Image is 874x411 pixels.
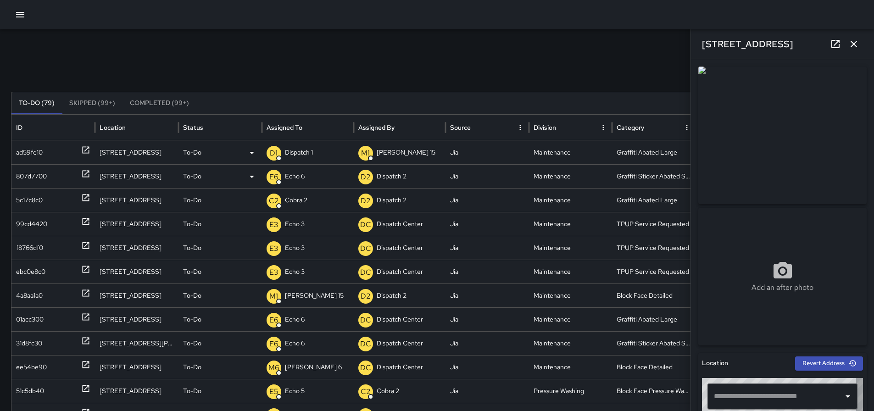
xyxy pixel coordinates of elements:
p: Dispatch Center [377,355,423,379]
div: 2270 Broadway [95,188,178,212]
p: [PERSON_NAME] 15 [285,284,344,307]
div: 4a8aa1a0 [16,284,43,307]
p: Echo 5 [285,379,305,403]
div: ID [16,123,22,132]
p: M6 [268,362,279,373]
div: Jia [445,236,529,260]
button: Completed (99+) [122,92,196,114]
p: Cobra 2 [377,379,399,403]
button: To-Do (79) [11,92,62,114]
div: 51c5db40 [16,379,44,403]
div: Jia [445,212,529,236]
div: TPUP Service Requested [612,260,696,283]
div: Jia [445,188,529,212]
div: Block Face Detailed [612,355,696,379]
div: 1408 Webster Street [95,331,178,355]
p: To-Do [183,284,201,307]
p: Dispatch Center [377,236,423,260]
p: Dispatch 2 [377,284,406,307]
button: Source column menu [514,121,527,134]
div: ad59fe10 [16,141,43,164]
p: E6 [269,172,278,183]
p: E3 [269,267,278,278]
div: ebc0e8c0 [16,260,45,283]
div: 331 17th Street [95,283,178,307]
div: 2145 Broadway [95,236,178,260]
p: E6 [269,315,278,326]
div: 31d8fc30 [16,332,42,355]
button: Skipped (99+) [62,92,122,114]
div: Jia [445,331,529,355]
p: To-Do [183,212,201,236]
div: Assigned To [267,123,302,132]
div: ee54be90 [16,355,47,379]
p: Echo 3 [285,260,305,283]
p: E5 [269,386,278,397]
p: [PERSON_NAME] 6 [285,355,342,379]
p: Dispatch 2 [377,189,406,212]
div: Block Face Pressure Washed [612,379,696,403]
div: TPUP Service Requested [612,236,696,260]
p: DC [360,315,371,326]
div: 410 21st Street [95,260,178,283]
p: D2 [361,172,371,183]
div: 1200 Broadway [95,379,178,403]
div: Maintenance [529,260,612,283]
div: Maintenance [529,164,612,188]
p: E3 [269,219,278,230]
p: Echo 6 [285,308,305,331]
div: Category [617,123,644,132]
div: f8766df0 [16,236,43,260]
div: Maintenance [529,331,612,355]
div: Graffiti Abated Large [612,140,696,164]
div: Jia [445,379,529,403]
div: Graffiti Abated Large [612,188,696,212]
div: Block Face Detailed [612,283,696,307]
div: Jia [445,260,529,283]
button: Division column menu [597,121,610,134]
div: Maintenance [529,212,612,236]
div: Assigned By [358,123,395,132]
div: Location [100,123,126,132]
div: 807d7700 [16,165,47,188]
p: C2 [361,386,371,397]
p: Echo 6 [285,165,305,188]
p: Echo 6 [285,332,305,355]
p: D2 [361,195,371,206]
div: 99cd4420 [16,212,47,236]
div: Status [183,123,203,132]
div: Pressure Washing [529,379,612,403]
p: To-Do [183,260,201,283]
p: Dispatch Center [377,212,423,236]
p: Dispatch 1 [285,141,313,164]
p: To-Do [183,236,201,260]
p: Echo 3 [285,212,305,236]
div: Maintenance [529,236,612,260]
div: Graffiti Sticker Abated Small [612,164,696,188]
p: M1 [361,148,370,159]
p: D2 [361,291,371,302]
div: 2216 Broadway [95,212,178,236]
p: DC [360,267,371,278]
div: Jia [445,307,529,331]
p: To-Do [183,141,201,164]
div: 01acc300 [16,308,44,331]
p: D1 [270,148,278,159]
p: [PERSON_NAME] 15 [377,141,435,164]
div: Jia [445,140,529,164]
p: DC [360,219,371,230]
div: Jia [445,164,529,188]
div: TPUP Service Requested [612,212,696,236]
div: 447 17th Street [95,307,178,331]
div: Maintenance [529,307,612,331]
div: Jia [445,283,529,307]
div: Source [450,123,471,132]
p: E3 [269,243,278,254]
div: 5c17c8c0 [16,189,43,212]
div: Division [534,123,556,132]
p: DC [360,362,371,373]
p: DC [360,243,371,254]
p: Dispatch Center [377,332,423,355]
div: 1776 Broadway [95,164,178,188]
p: C2 [269,195,279,206]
